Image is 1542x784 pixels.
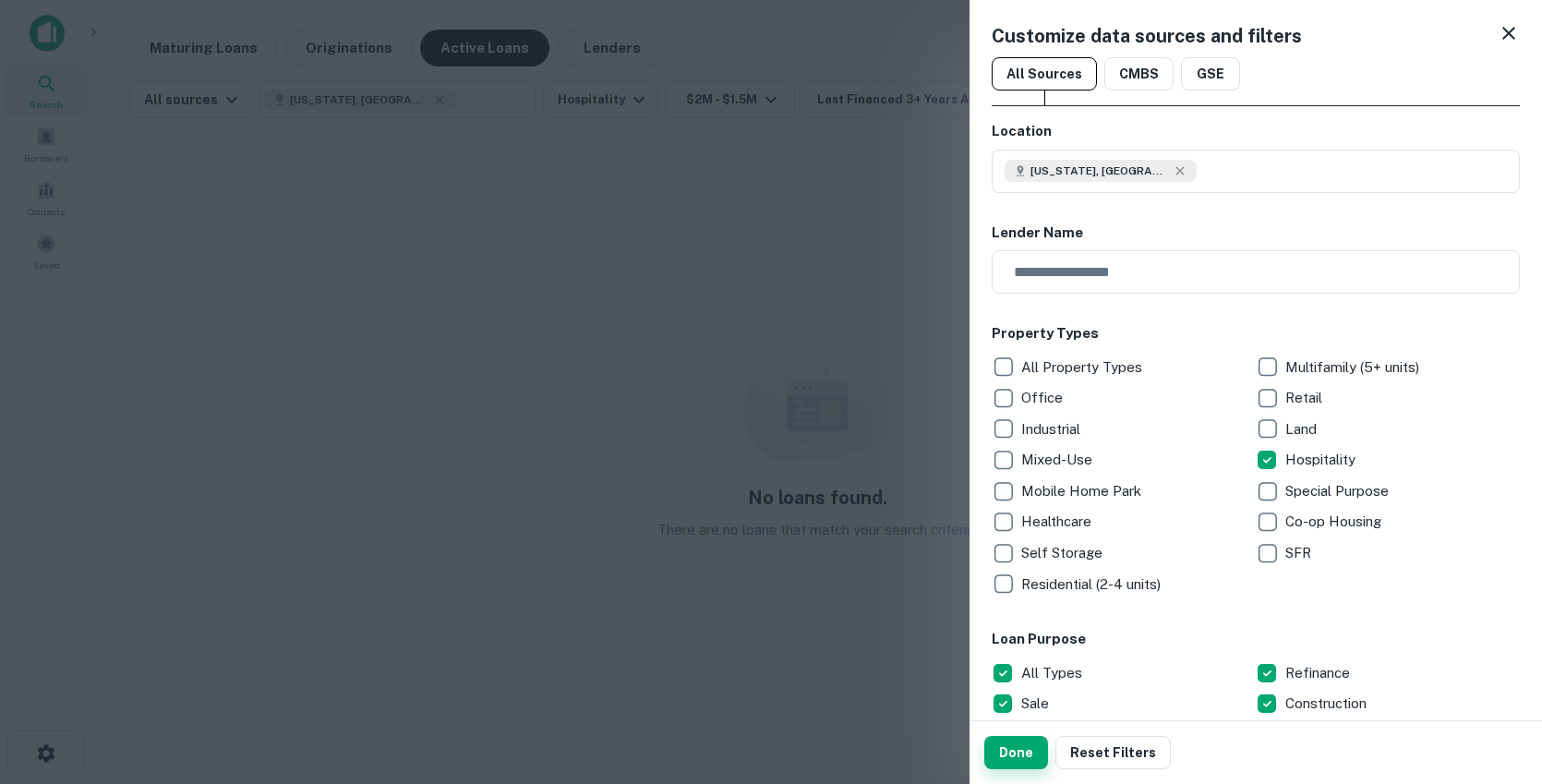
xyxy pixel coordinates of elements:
[992,223,1520,244] h6: Lender Name
[1055,736,1171,769] button: Reset Filters
[1285,693,1370,715] p: Construction
[992,57,1097,90] button: All Sources
[1285,449,1359,471] p: Hospitality
[1450,636,1542,725] iframe: Chat Widget
[992,22,1302,50] h5: Customize data sources and filters
[1021,542,1106,564] p: Self Storage
[1021,449,1096,471] p: Mixed-Use
[1021,387,1066,409] p: Office
[1181,57,1240,90] button: GSE
[1285,480,1392,502] p: Special Purpose
[984,736,1048,769] button: Done
[992,323,1520,344] h6: Property Types
[1021,511,1095,533] p: Healthcare
[1285,662,1354,684] p: Refinance
[1021,480,1145,502] p: Mobile Home Park
[1104,57,1174,90] button: CMBS
[1030,163,1169,179] span: [US_STATE], [GEOGRAPHIC_DATA]
[992,629,1520,650] h6: Loan Purpose
[1285,387,1326,409] p: Retail
[1021,418,1084,440] p: Industrial
[1021,693,1053,715] p: Sale
[1285,511,1385,533] p: Co-op Housing
[1285,418,1320,440] p: Land
[1021,573,1164,596] p: Residential (2-4 units)
[1285,542,1315,564] p: SFR
[1285,356,1423,379] p: Multifamily (5+ units)
[1021,662,1086,684] p: All Types
[992,121,1520,142] h6: Location
[1021,356,1146,379] p: All Property Types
